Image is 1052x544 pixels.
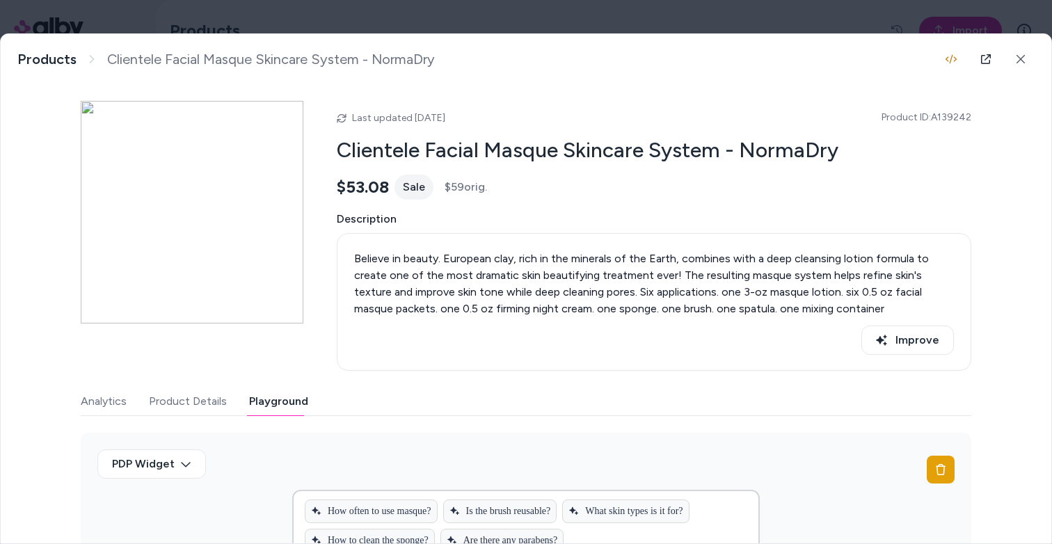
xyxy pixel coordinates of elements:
[17,51,77,68] a: Products
[394,175,433,200] div: Sale
[337,211,971,227] span: Description
[81,101,303,323] img: a139242.001
[882,111,971,125] span: Product ID: A139242
[81,387,127,415] button: Analytics
[112,456,175,472] span: PDP Widget
[337,177,389,198] span: $53.08
[445,179,487,195] span: $59 orig.
[354,250,954,317] p: Believe in beauty. European clay, rich in the minerals of the Earth, combines with a deep cleansi...
[861,326,954,355] button: Improve
[97,449,206,479] button: PDP Widget
[337,137,971,163] h2: Clientele Facial Masque Skincare System - NormaDry
[107,51,435,68] span: Clientele Facial Masque Skincare System - NormaDry
[17,51,435,68] nav: breadcrumb
[352,112,445,124] span: Last updated [DATE]
[249,387,308,415] button: Playground
[149,387,227,415] button: Product Details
